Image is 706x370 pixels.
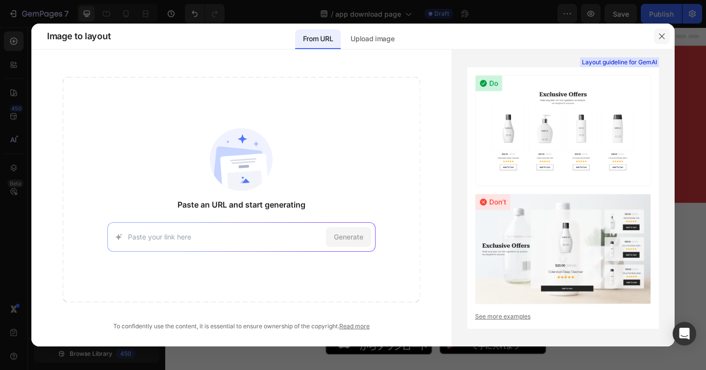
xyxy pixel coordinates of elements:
a: Read more [339,322,370,330]
img: gempages_490452336091595923-4a861971-aaa3-47b8-8167-5501cedd98f4.png [174,322,290,356]
p: アプリをインストール [111,143,189,153]
p: Upload image [351,33,394,45]
span: プレゼント!! [89,102,211,130]
p: 貯めて楽しい、使ってお得 [1,208,587,237]
img: gempages_490452336091595923-b73a7178-fad3-4dbb-ad94-335a85a53b70.png [298,322,414,356]
span: Generate [334,232,363,242]
p: ダウンロード後30日間限定で全品10%OFF!! [8,164,291,175]
span: Image to layout [47,30,110,42]
span: アプリダウンロード [45,39,239,67]
a: See more examples [475,312,651,321]
span: で [239,45,254,65]
p: 店舗でのお買い物はスタンプが貯まり、20個で5,000円OFF！ アプリを開けば、ブランドの最新アイテムやSALE情報もすぐにチェック。 ショッピングがもっとお得でスマートになるアプリです。 [1,247,587,289]
span: Layout guideline for GemAI [582,58,657,67]
span: 10%OFFクーポン [70,72,230,99]
span: Paste an URL and start generating [177,199,305,211]
div: Open Intercom Messenger [673,322,696,345]
img: waac_logo_1_a7773c13-0c37-4ab6-9d6a-56764c83fc86.png [414,78,463,133]
a: アプリをインストール [59,137,241,159]
div: To confidently use the content, it is essential to ensure ownership of the copyright. [63,322,420,331]
p: From URL [303,33,333,45]
input: Paste your link here [128,232,322,242]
